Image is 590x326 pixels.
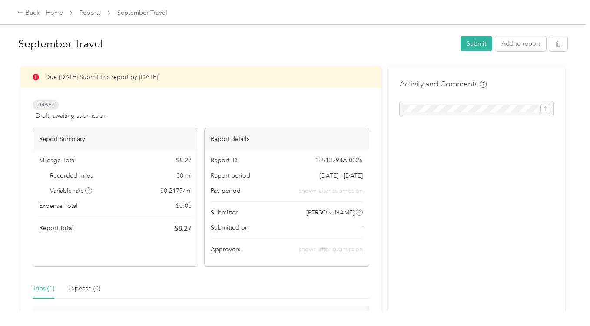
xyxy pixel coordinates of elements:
[211,156,238,165] span: Report ID
[306,208,355,217] span: [PERSON_NAME]
[461,36,492,51] button: Submit
[319,171,363,180] span: [DATE] - [DATE]
[211,245,240,254] span: Approvers
[299,246,363,253] span: shown after submission
[39,156,76,165] span: Mileage Total
[211,186,241,195] span: Pay period
[176,171,192,180] span: 38 mi
[176,201,192,211] span: $ 0.00
[160,186,192,195] span: $ 0.2177 / mi
[315,156,363,165] span: 1F513794A-0026
[361,223,363,232] span: -
[36,111,107,120] span: Draft, awaiting submission
[495,36,546,51] button: Add to report
[20,66,381,88] div: Due [DATE]. Submit this report by [DATE]
[33,100,59,110] span: Draft
[211,208,238,217] span: Submitter
[80,9,101,16] a: Reports
[39,201,77,211] span: Expense Total
[50,186,93,195] span: Variable rate
[117,8,167,17] span: September Travel
[211,171,250,180] span: Report period
[205,128,369,150] div: Report details
[39,224,74,233] span: Report total
[46,9,63,16] a: Home
[211,223,249,232] span: Submitted on
[17,8,40,18] div: Back
[176,156,192,165] span: $ 8.27
[33,284,54,293] div: Trips (1)
[33,128,198,150] div: Report Summary
[174,223,192,234] span: $ 8.27
[541,277,590,326] iframe: Everlance-gr Chat Button Frame
[68,284,100,293] div: Expense (0)
[400,79,487,89] h4: Activity and Comments
[50,171,93,180] span: Recorded miles
[18,33,454,54] h1: September Travel
[299,186,363,195] span: shown after submission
